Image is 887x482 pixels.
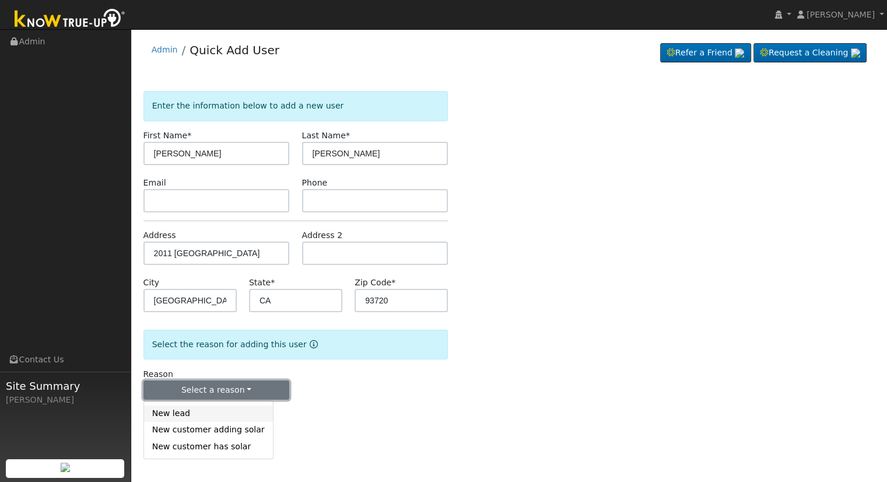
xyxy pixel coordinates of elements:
[61,463,70,472] img: retrieve
[391,278,395,287] span: Required
[6,394,125,406] div: [PERSON_NAME]
[735,48,744,58] img: retrieve
[753,43,867,63] a: Request a Cleaning
[271,278,275,287] span: Required
[302,229,343,242] label: Address 2
[346,131,350,140] span: Required
[807,10,875,19] span: [PERSON_NAME]
[190,43,279,57] a: Quick Add User
[143,277,160,289] label: City
[6,378,125,394] span: Site Summary
[143,91,448,121] div: Enter the information below to add a new user
[144,422,273,438] a: New customer adding solar
[249,277,275,289] label: State
[143,330,448,359] div: Select the reason for adding this user
[302,177,328,189] label: Phone
[187,131,191,140] span: Required
[9,6,131,33] img: Know True-Up
[302,130,350,142] label: Last Name
[152,45,178,54] a: Admin
[851,48,860,58] img: retrieve
[144,406,273,422] a: New lead
[143,368,173,380] label: Reason
[143,130,192,142] label: First Name
[355,277,395,289] label: Zip Code
[660,43,751,63] a: Refer a Friend
[143,380,290,400] button: Select a reason
[143,229,176,242] label: Address
[144,438,273,455] a: New customer has solar
[307,340,318,349] a: Reason for new user
[143,177,166,189] label: Email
